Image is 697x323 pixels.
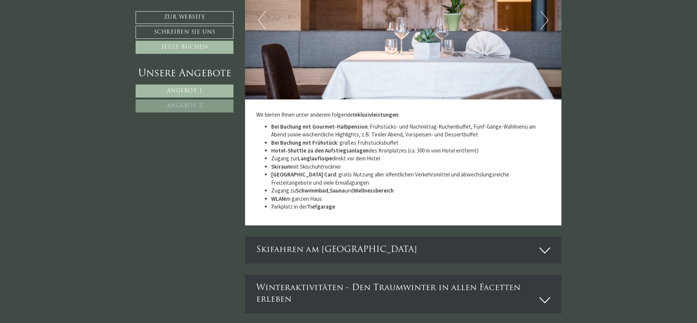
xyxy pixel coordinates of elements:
strong: WLAN [271,195,285,202]
strong: Tiefgarage [307,203,335,210]
div: Guten Tag, wie können wir Ihnen helfen? [6,20,110,41]
a: Jetzt buchen [136,41,233,54]
button: Next [540,11,548,30]
strong: Hotel-Shuttle [271,147,306,154]
span: Angebot 1 [167,88,202,94]
li: im ganzen Haus [271,195,551,203]
li: : großes Frühstücksbuffet [271,139,551,147]
a: Zur Website [136,11,233,24]
li: Zugang zur direkt vor dem Hotel [271,154,551,162]
strong: Bei Buchung mit Frühstück [271,139,337,146]
li: Parkplatz in der [271,203,551,210]
small: 09:12 [11,35,106,40]
div: Unsere Angebote [136,67,233,81]
strong: Skiraum [271,163,291,170]
li: : Frühstücks- und Nachmittag-Kuchenbuffet, Fünf-Gänge-Wahlmenü am Abend sowie wöchentliche Highli... [271,123,551,139]
div: [DATE] [135,6,160,18]
a: Schreiben Sie uns [136,26,233,39]
strong: Inklusivleistungen [353,111,398,118]
div: Montis – Active Nature Spa [11,21,106,27]
li: des Kronplatzes (ca. 300 m vom Hotel entfernt) [271,147,551,154]
button: Previous [258,11,266,30]
strong: Sauna [330,187,345,194]
p: Wir bieten Ihnen unter anderem folgende : [256,111,551,119]
strong: zu den Aufstiegsanlagen [307,147,369,154]
strong: Wellnessbereich [354,187,394,194]
strong: Schwimmbad [296,187,328,194]
span: Angebot 2 [167,103,202,109]
strong: Langlaufloipe [298,155,332,162]
div: Skifahren am [GEOGRAPHIC_DATA] [245,237,562,263]
strong: Bei Buchung mit Gourmet-Halbpension [271,123,368,130]
li: : gratis Nutzung aller öffentlichen Verkehrsmittel und abwechslungsreiche Freizeitangebote und vi... [271,170,551,187]
li: Zugang zu , und [271,187,551,194]
div: Winteraktivitäten - Den Traumwinter in allen Facetten erleben [245,275,562,313]
button: Senden [246,197,294,210]
strong: [GEOGRAPHIC_DATA] Card [271,171,336,178]
li: mit Skischuhtrockner [271,163,551,170]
